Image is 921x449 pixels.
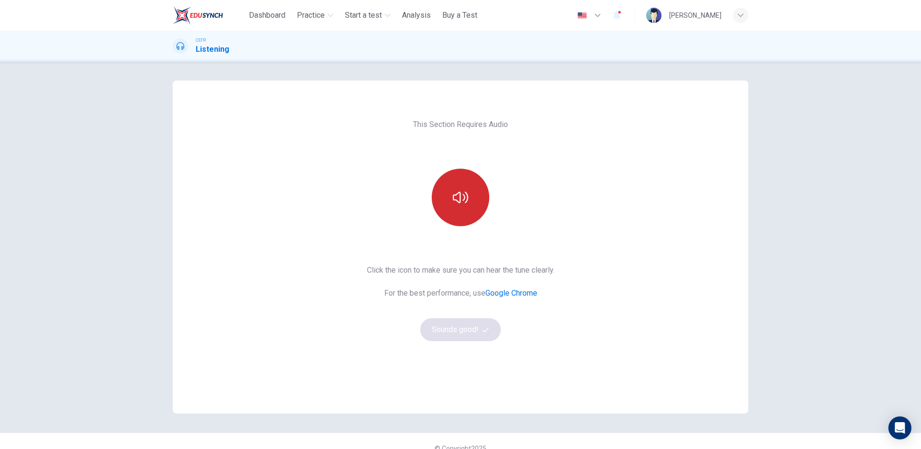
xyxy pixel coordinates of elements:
[442,10,477,21] span: Buy a Test
[293,7,337,24] button: Practice
[173,6,223,25] img: ELTC logo
[485,288,537,298] a: Google Chrome
[576,12,588,19] img: en
[297,10,325,21] span: Practice
[345,10,382,21] span: Start a test
[249,10,285,21] span: Dashboard
[341,7,394,24] button: Start a test
[196,37,206,44] span: CEFR
[438,7,481,24] button: Buy a Test
[196,44,229,55] h1: Listening
[646,8,661,23] img: Profile picture
[413,119,508,130] span: This Section Requires Audio
[669,10,721,21] div: [PERSON_NAME]
[367,265,555,276] span: Click the icon to make sure you can hear the tune clearly.
[398,7,435,24] button: Analysis
[888,416,911,439] div: Open Intercom Messenger
[245,7,289,24] button: Dashboard
[173,6,245,25] a: ELTC logo
[367,288,555,299] span: For the best performance, use
[402,10,431,21] span: Analysis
